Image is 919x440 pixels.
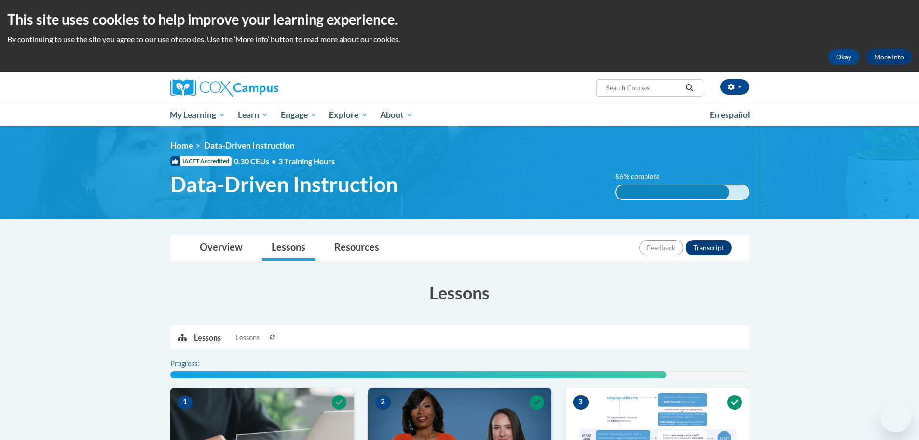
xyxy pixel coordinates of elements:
span: 0.30 CEUs [234,156,278,167]
span: About [380,109,413,121]
a: Explore [323,104,374,126]
span: My Learning [170,109,225,121]
button: Okay [828,49,859,65]
a: About [374,104,419,126]
span: Learn [238,109,268,121]
input: Search Courses [605,82,682,94]
a: Overview [190,235,252,261]
span: Engage [281,109,317,121]
label: 86% complete [615,171,671,182]
span: Lessons [235,332,260,343]
span: Data-Driven Instruction [170,171,398,197]
span: En español [710,110,750,120]
label: Progress: [170,358,226,369]
button: Transcript [686,240,732,255]
div: Main menu [156,104,764,126]
span: • [272,156,276,166]
a: Engage [274,104,323,126]
span: IACET Accredited [170,156,232,166]
div: 86% complete [616,185,729,199]
p: By continuing to use the site you agree to our use of cookies. Use the ‘More info’ button to read... [7,34,912,44]
span: 2 [375,395,391,410]
h2: This site uses cookies to help improve your learning experience. [7,10,912,29]
a: Cox Campus [170,79,354,97]
span: 1 [178,395,193,410]
span: Data-Driven Instruction [204,141,295,151]
a: Learn [232,104,274,126]
button: Account Settings [720,79,749,95]
span: Explore [329,109,368,121]
a: My Learning [164,104,232,126]
span: 3 Training Hours [278,156,335,166]
img: Cox Campus [170,79,278,97]
a: Resources [325,235,389,261]
a: Home [170,141,193,151]
iframe: Button to launch messaging window [880,401,911,432]
h3: Lessons [170,281,749,305]
button: Search [682,82,697,94]
span: 3 [573,395,589,410]
a: Lessons [262,235,315,261]
a: En español [703,105,756,125]
a: More Info [866,49,912,65]
button: Feedback [639,240,683,255]
p: Lessons [194,332,221,343]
